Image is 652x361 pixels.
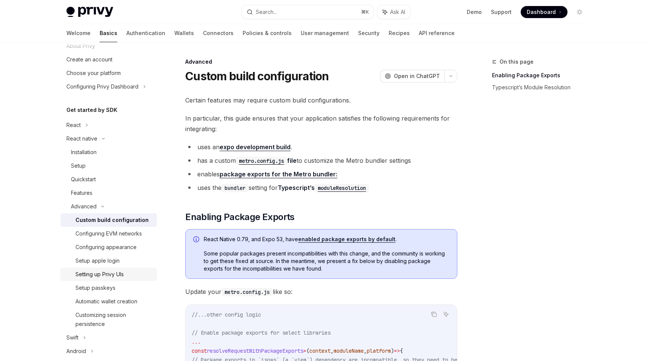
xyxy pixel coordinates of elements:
div: Android [66,347,86,356]
a: Connectors [203,24,234,42]
a: API reference [419,24,455,42]
a: expo development build [220,143,291,151]
a: enabled package exports by default [298,236,395,243]
span: In particular, this guide ensures that your application satisfies the following requirements for ... [185,113,457,134]
h5: Get started by SDK [66,106,117,115]
div: Search... [256,8,277,17]
span: moduleName [334,347,364,354]
div: Features [71,188,92,197]
span: = [303,347,306,354]
a: Wallets [174,24,194,42]
div: React native [66,134,97,143]
button: Open in ChatGPT [380,70,444,83]
span: On this page [500,57,534,66]
a: Configuring EVM networks [60,227,157,240]
span: { [400,347,403,354]
div: Setup apple login [75,256,120,265]
span: ⌘ K [361,9,369,15]
span: Ask AI [390,8,405,16]
img: light logo [66,7,113,17]
button: Toggle dark mode [574,6,586,18]
span: platform [367,347,391,354]
button: Ask AI [441,309,451,319]
span: const [192,347,207,354]
a: Support [491,8,512,16]
a: Dashboard [521,6,567,18]
div: Setting up Privy UIs [75,270,124,279]
div: Setup passkeys [75,283,115,292]
div: Configuring EVM networks [75,229,142,238]
button: Search...⌘K [241,5,374,19]
div: Choose your platform [66,69,121,78]
div: Installation [71,148,97,157]
div: Automatic wallet creation [75,297,137,306]
li: uses an . [185,142,457,152]
span: ... [192,338,201,345]
span: ) [391,347,394,354]
span: ( [306,347,309,354]
code: metro.config.js [221,288,273,296]
a: Choose your platform [60,66,157,80]
span: React Native 0.79, and Expo 53, have . [204,236,449,243]
a: Create an account [60,53,157,66]
code: metro.config.js [236,157,287,165]
div: Configuring Privy Dashboard [66,82,138,91]
a: Automatic wallet creation [60,295,157,308]
a: package exports for the Metro bundler: [220,170,337,178]
div: React [66,121,81,130]
code: bundler [221,184,249,192]
a: Typescript’smoduleResolution [278,184,369,191]
span: Enabling Package Exports [185,211,295,223]
a: Typescript’s Module Resolution [492,81,592,93]
a: Enabling Package Exports [492,69,592,81]
a: Installation [60,145,157,159]
span: Dashboard [527,8,556,16]
a: Setup apple login [60,254,157,268]
span: , [331,347,334,354]
div: Quickstart [71,175,96,184]
a: Custom build configuration [60,213,157,227]
span: // Enable package exports for select libraries [192,329,331,336]
svg: Info [193,236,201,244]
button: Ask AI [377,5,411,19]
a: User management [301,24,349,42]
button: Copy the contents from the code block [429,309,439,319]
a: Security [358,24,380,42]
div: Advanced [185,58,457,66]
a: Authentication [126,24,165,42]
a: Customizing session persistence [60,308,157,331]
div: Configuring appearance [75,243,137,252]
span: , [364,347,367,354]
span: resolveRequestWithPackageExports [207,347,303,354]
div: Custom build configuration [75,216,149,225]
a: Quickstart [60,173,157,186]
a: Features [60,186,157,200]
div: Customizing session persistence [75,311,152,329]
div: Swift [66,333,78,342]
a: metro.config.jsfile [236,157,297,164]
a: Configuring appearance [60,240,157,254]
a: Recipes [389,24,410,42]
span: Some popular packages present incompatibilities with this change, and the community is working to... [204,250,449,272]
span: //...other config logic [192,311,261,318]
span: Certain features may require custom build configurations. [185,95,457,106]
a: Policies & controls [243,24,292,42]
span: Open in ChatGPT [394,72,440,80]
a: Setup passkeys [60,281,157,295]
div: Setup [71,161,86,170]
div: Create an account [66,55,112,64]
li: enables [185,169,457,179]
span: Update your like so: [185,286,457,297]
li: uses the setting for [185,182,457,193]
span: context [309,347,331,354]
span: => [394,347,400,354]
a: Setting up Privy UIs [60,268,157,281]
div: Advanced [71,202,97,211]
h1: Custom build configuration [185,69,329,83]
a: Welcome [66,24,91,42]
a: Setup [60,159,157,173]
code: moduleResolution [315,184,369,192]
li: has a custom to customize the Metro bundler settings [185,155,457,166]
a: Basics [100,24,117,42]
a: Demo [467,8,482,16]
